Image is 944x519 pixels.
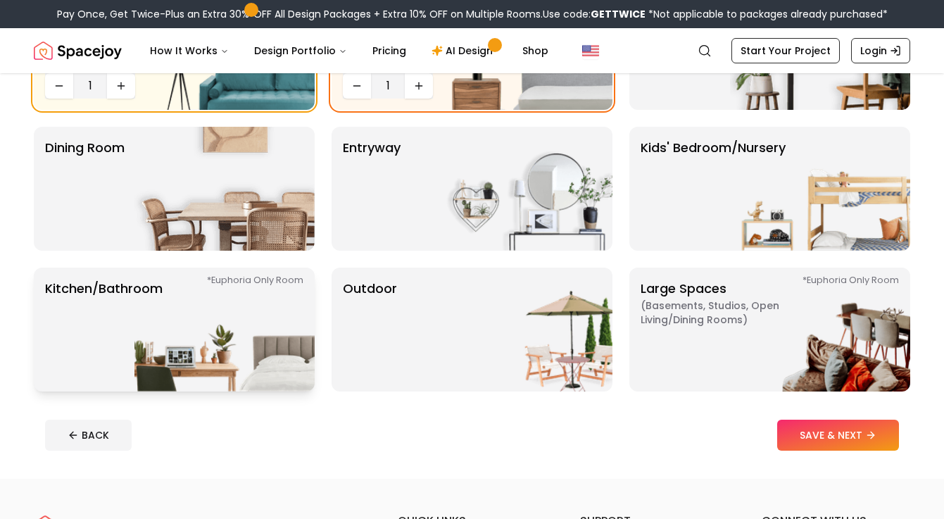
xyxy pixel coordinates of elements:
a: Spacejoy [34,37,122,65]
p: entryway [343,138,401,239]
span: 1 [377,77,399,94]
button: BACK [45,420,132,451]
span: Use code: [543,7,646,21]
span: 1 [79,77,101,94]
img: entryway [432,127,612,251]
button: Decrease quantity [45,73,73,99]
button: Increase quantity [405,73,433,99]
button: How It Works [139,37,240,65]
button: Decrease quantity [343,73,371,99]
p: Kitchen/Bathroom [45,279,163,380]
nav: Main [139,37,560,65]
span: ( Basements, Studios, Open living/dining rooms ) [641,299,817,327]
span: *Not applicable to packages already purchased* [646,7,888,21]
a: Start Your Project [731,38,840,63]
img: Kids' Bedroom/Nursery [730,127,910,251]
p: Dining Room [45,138,125,239]
p: Large Spaces [641,279,817,380]
button: SAVE & NEXT [777,420,899,451]
img: Large Spaces *Euphoria Only [730,268,910,392]
a: Shop [511,37,560,65]
b: GETTWICE [591,7,646,21]
nav: Global [34,28,910,73]
img: Spacejoy Logo [34,37,122,65]
img: Outdoor [432,268,612,392]
button: Increase quantity [107,73,135,99]
button: Design Portfolio [243,37,358,65]
img: Kitchen/Bathroom *Euphoria Only [134,268,315,392]
a: Pricing [361,37,417,65]
p: Kids' Bedroom/Nursery [641,138,786,239]
img: Dining Room [134,127,315,251]
a: AI Design [420,37,508,65]
img: United States [582,42,599,59]
p: Outdoor [343,279,397,380]
a: Login [851,38,910,63]
div: Pay Once, Get Twice-Plus an Extra 30% OFF All Design Packages + Extra 10% OFF on Multiple Rooms. [57,7,888,21]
